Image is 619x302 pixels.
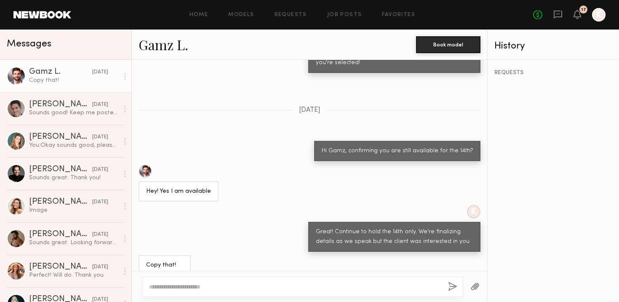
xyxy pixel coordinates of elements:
[92,101,108,109] div: [DATE]
[29,100,92,109] div: [PERSON_NAME]
[92,198,108,206] div: [DATE]
[327,12,362,18] a: Job Posts
[146,261,183,270] div: Copy that!
[581,8,586,12] div: 17
[29,76,119,84] div: Copy that!
[189,12,208,18] a: Home
[299,107,320,114] span: [DATE]
[92,263,108,271] div: [DATE]
[275,12,307,18] a: Requests
[29,239,119,247] div: Sounds great. Looking forward to hear back from you.
[29,133,92,141] div: [PERSON_NAME]
[29,263,92,271] div: [PERSON_NAME]
[92,133,108,141] div: [DATE]
[29,68,92,76] div: Gamz L.
[382,12,415,18] a: Favorites
[29,206,119,214] div: Image
[7,39,51,49] span: Messages
[29,109,119,117] div: Sounds good! Keep me posted. [PERSON_NAME]
[92,166,108,174] div: [DATE]
[29,174,119,182] div: Sounds great. Thank you!
[494,70,612,76] div: REQUESTS
[316,227,473,247] div: Great! Continue to hold the 14th only. We're finalizing details as we speak but the client was in...
[92,231,108,239] div: [DATE]
[139,35,188,54] a: Gamz L.
[592,8,606,22] a: K
[146,187,211,197] div: Hey! Yes I am available
[322,146,473,156] div: Hi Gamz, confirming you are still available for the 14th?
[29,141,119,149] div: You: Okay sounds good, please hold and we'll present you to the client
[92,68,108,76] div: [DATE]
[29,165,92,174] div: [PERSON_NAME]
[228,12,254,18] a: Models
[29,198,92,206] div: [PERSON_NAME]
[29,230,92,239] div: [PERSON_NAME]
[494,41,612,51] div: History
[416,36,480,53] button: Book model
[416,40,480,48] a: Book model
[29,271,119,279] div: Perfect! Will do. Thank you.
